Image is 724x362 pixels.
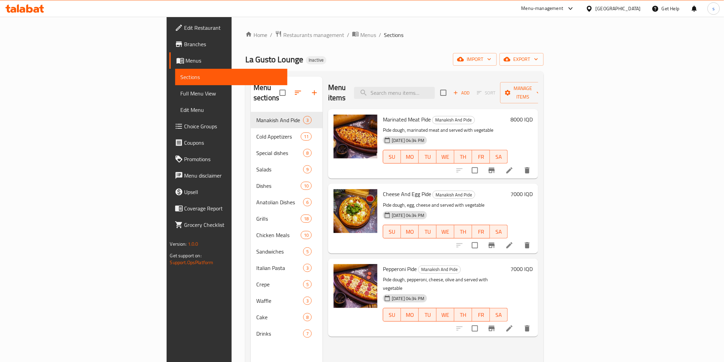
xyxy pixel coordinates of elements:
span: Select section [436,86,451,100]
button: TU [419,225,437,238]
div: Waffle [256,297,303,305]
a: Upsell [169,184,287,200]
button: FR [472,225,490,238]
span: Edit Restaurant [184,24,282,32]
div: Manakish And Pide [256,116,303,124]
button: SA [490,225,508,238]
h6: 8000 IQD [510,115,533,124]
button: WE [437,150,454,164]
span: Grocery Checklist [184,221,282,229]
a: Menus [352,30,376,39]
button: SU [383,150,401,164]
span: Version: [170,240,187,248]
span: Italian Pasta [256,264,303,272]
span: TU [422,152,434,162]
span: Menu disclaimer [184,171,282,180]
button: SA [490,308,508,322]
div: items [303,329,312,338]
span: Get support on: [170,251,202,260]
div: Manakish And Pide [432,191,475,199]
div: Menu-management [521,4,564,13]
span: 3 [303,265,311,271]
p: Pide dough, pepperoni, cheese, olive and served with vegetable [383,275,508,293]
button: Add section [306,85,323,101]
span: 3 [303,117,311,124]
div: Cold Appetizers [256,132,301,141]
span: Select to update [468,238,482,253]
span: 10 [301,232,311,238]
div: Salads [256,165,303,173]
li: / [347,31,349,39]
div: Salads9 [251,161,323,178]
span: 9 [303,166,311,173]
div: Cake8 [251,309,323,325]
span: Pepperoni Pide [383,264,417,274]
span: SU [386,227,398,237]
div: Dishes [256,182,301,190]
span: 1.0.0 [188,240,198,248]
button: FR [472,308,490,322]
div: Dishes10 [251,178,323,194]
span: FR [475,152,487,162]
button: delete [519,320,535,337]
span: Drinks [256,329,303,338]
button: import [453,53,497,66]
div: Special dishes [256,149,303,157]
a: Coupons [169,134,287,151]
span: Sandwiches [256,247,303,256]
div: items [303,297,312,305]
span: WE [439,152,452,162]
a: Edit Restaurant [169,20,287,36]
button: delete [519,162,535,179]
input: search [354,87,435,99]
span: 8 [303,150,311,156]
span: FR [475,310,487,320]
span: Promotions [184,155,282,163]
span: Crepe [256,280,303,288]
span: Chicken Meals [256,231,301,239]
span: export [505,55,538,64]
div: items [301,132,312,141]
a: Edit menu item [505,324,514,333]
div: Special dishes8 [251,145,323,161]
div: Inactive [306,56,326,64]
span: Sections [384,31,403,39]
a: Choice Groups [169,118,287,134]
img: Cheese And Egg Pide [334,189,377,233]
h6: 7000 IQD [510,189,533,199]
span: WE [439,310,452,320]
span: [DATE] 04:34 PM [389,137,427,144]
span: 6 [303,199,311,206]
div: items [303,149,312,157]
button: Branch-specific-item [483,237,500,254]
span: TH [457,152,469,162]
button: WE [437,225,454,238]
span: Manakish And Pide [433,191,475,199]
div: Chicken Meals10 [251,227,323,243]
p: Pide dough, egg, cheese and served with vegetable [383,201,508,209]
button: WE [437,308,454,322]
span: 8 [303,314,311,321]
a: Promotions [169,151,287,167]
div: Grills18 [251,210,323,227]
button: Branch-specific-item [483,162,500,179]
span: Select all sections [275,86,290,100]
a: Menu disclaimer [169,167,287,184]
span: SA [493,310,505,320]
span: SU [386,310,398,320]
span: MO [404,227,416,237]
span: 7 [303,331,311,337]
span: Sections [181,73,282,81]
button: FR [472,150,490,164]
div: items [303,198,312,206]
button: export [500,53,544,66]
div: items [303,247,312,256]
span: Cake [256,313,303,321]
a: Restaurants management [275,30,344,39]
div: [GEOGRAPHIC_DATA] [596,5,641,12]
span: Grills [256,215,301,223]
button: MO [401,225,419,238]
span: Sort sections [290,85,306,101]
